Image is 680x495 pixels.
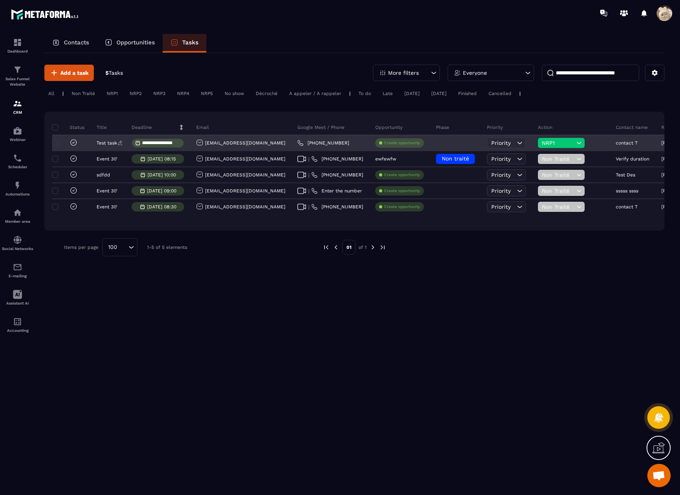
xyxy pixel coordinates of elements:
p: Assistant AI [2,301,33,305]
p: Verify duration [616,156,649,162]
a: automationsautomationsAutomations [2,175,33,202]
div: NRP4 [173,89,193,98]
a: Tasks [163,34,206,53]
img: prev [323,244,330,251]
div: No show [221,89,248,98]
div: NRP1 [103,89,122,98]
span: Priority [491,204,511,210]
p: Action [538,124,552,130]
span: Non Traité [542,188,575,194]
img: prev [332,244,339,251]
span: Add a task [60,69,89,77]
div: Décroché [252,89,281,98]
div: A appeler / A rappeler [285,89,345,98]
a: Assistant AI [2,284,33,311]
p: Scheduler [2,165,33,169]
p: CRM [2,110,33,115]
span: Non Traité [542,156,575,162]
a: Opportunities [97,34,163,53]
span: Priority [491,172,511,178]
span: Non Traité [542,172,575,178]
a: [PHONE_NUMBER] [311,156,363,162]
p: [DATE] 08:15 [148,156,176,162]
p: ewfewfw [375,156,396,162]
p: [DATE] 09:00 [147,188,176,194]
a: formationformationCRM [2,93,33,120]
img: automations [13,208,22,217]
a: automationsautomationsWebinar [2,120,33,148]
span: Priority [491,188,511,194]
img: logo [11,7,81,21]
img: formation [13,99,22,108]
div: Non Traité [68,89,99,98]
img: accountant [13,317,22,326]
span: NRP1 [542,140,575,146]
p: of 1 [358,244,367,250]
a: formationformationSales Funnel Website [2,59,33,93]
a: formationformationDashboard [2,32,33,59]
p: [DATE] 10:00 [148,172,176,178]
p: Member area [2,219,33,224]
p: Everyone [463,70,487,76]
div: NRP3 [149,89,169,98]
p: Test task [97,140,117,146]
img: automations [13,181,22,190]
img: formation [13,65,22,74]
p: Dashboard [2,49,33,53]
p: | [349,91,351,96]
p: Phase [436,124,449,130]
div: Search for option [102,238,137,256]
p: Google Meet / Phone [297,124,344,130]
span: Tasks [109,70,123,76]
img: scheduler [13,153,22,163]
div: NRP2 [126,89,146,98]
p: Test Des [616,172,635,178]
a: social-networksocial-networkSocial Networks [2,229,33,257]
p: Event 30' [97,188,118,194]
p: | [62,91,64,96]
span: | [308,204,309,210]
div: To do [355,89,375,98]
button: Add a task [44,65,94,81]
p: Sales Funnel Website [2,76,33,87]
span: Priority [491,156,511,162]
p: Event 30' [97,156,118,162]
p: E-mailing [2,274,33,278]
img: social-network [13,235,22,245]
img: automations [13,126,22,136]
span: | [308,172,309,178]
a: automationsautomationsMember area [2,202,33,229]
div: NRP5 [197,89,217,98]
p: Opportunities [116,39,155,46]
img: formation [13,38,22,47]
a: emailemailE-mailing [2,257,33,284]
p: Contacts [64,39,89,46]
span: Priority [491,140,511,146]
p: Contact name [616,124,648,130]
a: [PHONE_NUMBER] [311,172,363,178]
p: Email [196,124,209,130]
p: contact T [616,204,638,210]
a: schedulerschedulerScheduler [2,148,33,175]
p: 01 [342,240,356,255]
p: Tasks [182,39,199,46]
span: | [308,156,309,162]
p: Priority [487,124,503,130]
p: Opportunity [375,124,402,130]
p: sdfdd [97,172,110,178]
span: Non traité [442,155,469,162]
p: Status [54,124,84,130]
div: Finished [454,89,481,98]
p: sssss ssss [616,188,638,194]
p: | [519,91,521,96]
div: Late [379,89,397,98]
span: | [308,188,309,194]
span: 100 [105,243,120,252]
p: Create opportunity [384,188,420,194]
span: Non Traité [542,204,575,210]
a: Contacts [44,34,97,53]
p: Create opportunity [384,204,420,210]
div: [DATE] [427,89,450,98]
p: Social Networks [2,247,33,251]
img: email [13,262,22,272]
